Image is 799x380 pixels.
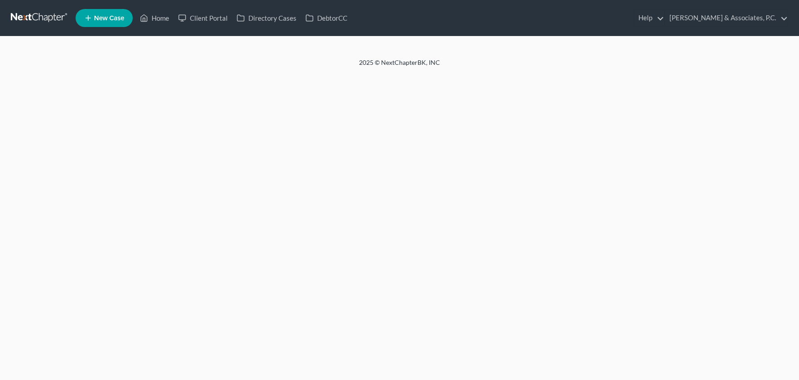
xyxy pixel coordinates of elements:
new-legal-case-button: New Case [76,9,133,27]
a: Directory Cases [232,10,301,26]
a: [PERSON_NAME] & Associates, P.C. [665,10,788,26]
div: 2025 © NextChapterBK, INC [143,58,656,74]
a: Client Portal [174,10,232,26]
a: Home [135,10,174,26]
a: DebtorCC [301,10,352,26]
a: Help [634,10,664,26]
